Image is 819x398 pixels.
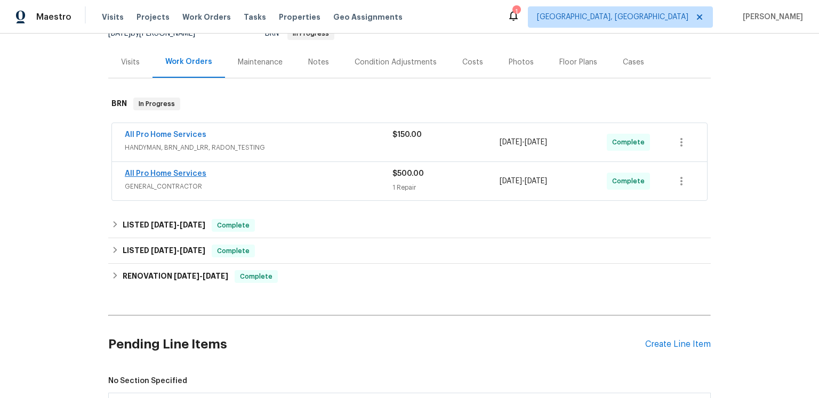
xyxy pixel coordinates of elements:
[108,213,711,238] div: LISTED [DATE]-[DATE]Complete
[180,247,205,254] span: [DATE]
[244,13,266,21] span: Tasks
[645,339,711,350] div: Create Line Item
[623,57,644,68] div: Cases
[136,12,170,22] span: Projects
[500,139,522,146] span: [DATE]
[125,131,206,139] a: All Pro Home Services
[108,376,711,386] span: No Section Specified
[738,12,803,22] span: [PERSON_NAME]
[612,176,649,186] span: Complete
[500,137,547,148] span: -
[500,176,547,186] span: -
[151,247,205,254] span: -
[537,12,688,22] span: [GEOGRAPHIC_DATA], [GEOGRAPHIC_DATA]
[462,57,483,68] div: Costs
[134,99,179,109] span: In Progress
[238,57,283,68] div: Maintenance
[151,221,176,229] span: [DATE]
[121,57,140,68] div: Visits
[108,30,131,37] span: [DATE]
[165,56,212,67] div: Work Orders
[392,170,424,177] span: $500.00
[559,57,597,68] div: Floor Plans
[125,142,392,153] span: HANDYMAN, BRN_AND_LRR, RADON_TESTING
[125,181,392,192] span: GENERAL_CONTRACTOR
[108,238,711,264] div: LISTED [DATE]-[DATE]Complete
[111,98,127,110] h6: BRN
[151,221,205,229] span: -
[213,220,254,231] span: Complete
[102,12,124,22] span: Visits
[355,57,437,68] div: Condition Adjustments
[279,12,320,22] span: Properties
[203,272,228,280] span: [DATE]
[123,245,205,257] h6: LISTED
[525,177,547,185] span: [DATE]
[123,219,205,232] h6: LISTED
[288,30,333,37] span: In Progress
[174,272,199,280] span: [DATE]
[308,57,329,68] div: Notes
[151,247,176,254] span: [DATE]
[525,139,547,146] span: [DATE]
[333,12,403,22] span: Geo Assignments
[392,131,422,139] span: $150.00
[182,12,231,22] span: Work Orders
[36,12,71,22] span: Maestro
[265,30,334,37] span: BRN
[512,6,520,17] div: 1
[123,270,228,283] h6: RENOVATION
[612,137,649,148] span: Complete
[236,271,277,282] span: Complete
[392,182,500,193] div: 1 Repair
[108,320,645,369] h2: Pending Line Items
[500,177,522,185] span: [DATE]
[125,170,206,177] a: All Pro Home Services
[108,27,208,40] div: by [PERSON_NAME]
[108,264,711,289] div: RENOVATION [DATE]-[DATE]Complete
[174,272,228,280] span: -
[509,57,534,68] div: Photos
[213,246,254,256] span: Complete
[108,87,711,121] div: BRN In Progress
[180,221,205,229] span: [DATE]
